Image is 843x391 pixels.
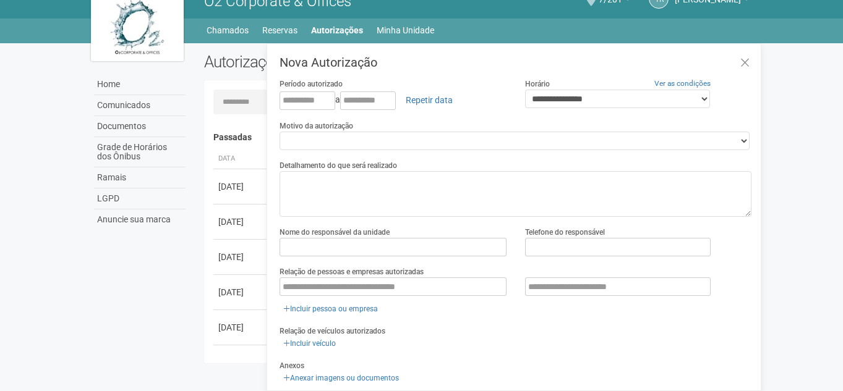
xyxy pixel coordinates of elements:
[280,120,353,132] label: Motivo da autorização
[94,137,186,167] a: Grade de Horários dos Ônibus
[280,56,751,69] h3: Nova Autorização
[204,53,469,71] h2: Autorizações
[94,95,186,116] a: Comunicados
[94,167,186,188] a: Ramais
[94,188,186,209] a: LGPD
[311,22,363,39] a: Autorizações
[280,227,390,238] label: Nome do responsável da unidade
[94,209,186,230] a: Anuncie sua marca
[218,216,264,228] div: [DATE]
[218,251,264,263] div: [DATE]
[94,116,186,137] a: Documentos
[525,227,605,238] label: Telefone do responsável
[280,326,385,337] label: Relação de veículos autorizados
[218,180,264,193] div: [DATE]
[280,360,304,371] label: Anexos
[280,90,507,111] div: a
[207,22,249,39] a: Chamados
[213,149,269,169] th: Data
[218,321,264,334] div: [DATE]
[377,22,434,39] a: Minha Unidade
[280,78,343,90] label: Período autorizado
[94,74,186,95] a: Home
[262,22,297,39] a: Reservas
[280,371,403,385] a: Anexar imagens ou documentos
[280,337,340,350] a: Incluir veículo
[654,79,711,88] a: Ver as condições
[280,160,397,171] label: Detalhamento do que será realizado
[213,133,743,142] h4: Passadas
[280,302,382,316] a: Incluir pessoa ou empresa
[218,286,264,298] div: [DATE]
[525,78,550,90] label: Horário
[280,266,424,277] label: Relação de pessoas e empresas autorizadas
[398,90,461,111] a: Repetir data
